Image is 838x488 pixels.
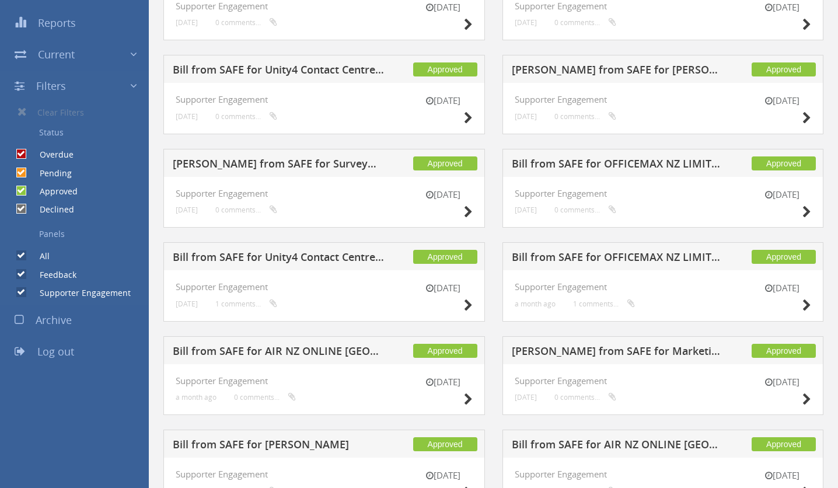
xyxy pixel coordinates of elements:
[753,1,811,13] small: [DATE]
[413,344,477,358] span: Approved
[9,224,149,244] a: Panels
[9,102,149,123] a: Clear Filters
[28,287,131,299] label: Supporter Engagement
[414,1,473,13] small: [DATE]
[515,299,556,308] small: a month ago
[413,437,477,451] span: Approved
[176,469,473,479] h4: Supporter Engagement
[752,437,816,451] span: Approved
[512,158,724,173] h5: Bill from SAFE for OFFICEMAX NZ LIMITED (DD)
[28,168,72,179] label: Pending
[414,95,473,107] small: [DATE]
[173,158,385,173] h5: [PERSON_NAME] from SAFE for SurveyMonkey
[512,346,724,360] h5: [PERSON_NAME] from SAFE for Marketing Impact
[413,62,477,76] span: Approved
[515,112,537,121] small: [DATE]
[554,112,616,121] small: 0 comments...
[176,393,217,402] small: a month ago
[28,250,50,262] label: All
[752,62,816,76] span: Approved
[515,205,537,214] small: [DATE]
[173,439,385,454] h5: Bill from SAFE for [PERSON_NAME]
[554,18,616,27] small: 0 comments...
[515,189,812,198] h4: Supporter Engagement
[38,47,75,61] span: Current
[176,299,198,308] small: [DATE]
[753,376,811,388] small: [DATE]
[28,204,74,215] label: Declined
[9,123,149,142] a: Status
[515,393,537,402] small: [DATE]
[215,205,277,214] small: 0 comments...
[37,344,74,358] span: Log out
[413,156,477,170] span: Approved
[554,393,616,402] small: 0 comments...
[414,189,473,201] small: [DATE]
[176,1,473,11] h4: Supporter Engagement
[753,282,811,294] small: [DATE]
[176,95,473,104] h4: Supporter Engagement
[215,299,277,308] small: 1 comments...
[515,18,537,27] small: [DATE]
[36,79,66,93] span: Filters
[173,346,385,360] h5: Bill from SAFE for AIR NZ ONLINE [GEOGRAPHIC_DATA] NZL
[413,250,477,264] span: Approved
[234,393,296,402] small: 0 comments...
[176,18,198,27] small: [DATE]
[215,18,277,27] small: 0 comments...
[512,64,724,79] h5: [PERSON_NAME] from SAFE for [PERSON_NAME]
[573,299,635,308] small: 1 comments...
[515,469,812,479] h4: Supporter Engagement
[512,252,724,266] h5: Bill from SAFE for OFFICEMAX NZ LIMITED (DD)
[414,469,473,482] small: [DATE]
[752,344,816,358] span: Approved
[753,189,811,201] small: [DATE]
[36,313,72,327] span: Archive
[176,282,473,292] h4: Supporter Engagement
[173,64,385,79] h5: Bill from SAFE for Unity4 Contact Centre Outsourcing NZ Ltd
[176,189,473,198] h4: Supporter Engagement
[512,439,724,454] h5: Bill from SAFE for AIR NZ ONLINE [GEOGRAPHIC_DATA] NZL
[414,282,473,294] small: [DATE]
[752,156,816,170] span: Approved
[173,252,385,266] h5: Bill from SAFE for Unity4 Contact Centre Outsourcing NZ Ltd
[28,269,76,281] label: Feedback
[215,112,277,121] small: 0 comments...
[554,205,616,214] small: 0 comments...
[28,186,78,197] label: Approved
[515,1,812,11] h4: Supporter Engagement
[752,250,816,264] span: Approved
[414,376,473,388] small: [DATE]
[515,95,812,104] h4: Supporter Engagement
[515,282,812,292] h4: Supporter Engagement
[176,205,198,214] small: [DATE]
[176,112,198,121] small: [DATE]
[176,376,473,386] h4: Supporter Engagement
[38,16,76,30] span: Reports
[753,95,811,107] small: [DATE]
[753,469,811,482] small: [DATE]
[515,376,812,386] h4: Supporter Engagement
[28,149,74,161] label: Overdue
